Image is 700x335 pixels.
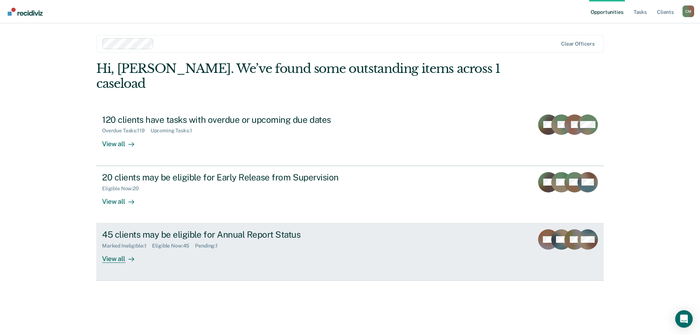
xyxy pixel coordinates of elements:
[96,61,502,91] div: Hi, [PERSON_NAME]. We’ve found some outstanding items across 1 caseload
[682,5,694,17] div: C M
[102,186,145,192] div: Eligible Now : 20
[102,134,143,148] div: View all
[151,128,198,134] div: Upcoming Tasks : 1
[675,310,693,328] div: Open Intercom Messenger
[8,8,43,16] img: Recidiviz
[102,172,358,183] div: 20 clients may be eligible for Early Release from Supervision
[96,109,604,166] a: 120 clients have tasks with overdue or upcoming due datesOverdue Tasks:119Upcoming Tasks:1View all
[102,243,152,249] div: Marked Ineligible : 1
[195,243,223,249] div: Pending : 1
[102,229,358,240] div: 45 clients may be eligible for Annual Report Status
[102,249,143,263] div: View all
[96,166,604,223] a: 20 clients may be eligible for Early Release from SupervisionEligible Now:20View all
[682,5,694,17] button: Profile dropdown button
[102,128,151,134] div: Overdue Tasks : 119
[102,191,143,206] div: View all
[152,243,195,249] div: Eligible Now : 45
[561,41,595,47] div: Clear officers
[96,223,604,281] a: 45 clients may be eligible for Annual Report StatusMarked Ineligible:1Eligible Now:45Pending:1Vie...
[102,114,358,125] div: 120 clients have tasks with overdue or upcoming due dates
